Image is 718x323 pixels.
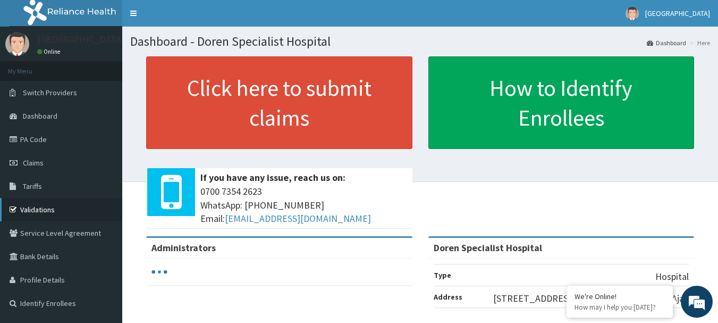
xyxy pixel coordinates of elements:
svg: audio-loading [151,264,167,280]
li: Here [687,38,710,47]
p: [STREET_ADDRESS][PERSON_NAME]. Way, Ajah [493,292,689,305]
strong: Doren Specialist Hospital [434,242,542,254]
h1: Dashboard - Doren Specialist Hospital [130,35,710,48]
a: [EMAIL_ADDRESS][DOMAIN_NAME] [225,212,371,225]
img: User Image [626,7,639,20]
b: Administrators [151,242,216,254]
span: Claims [23,158,44,168]
img: User Image [5,32,29,56]
span: [GEOGRAPHIC_DATA] [645,9,710,18]
b: Type [434,270,451,280]
span: Tariffs [23,181,42,191]
a: Online [37,48,63,55]
span: 0700 7354 2623 WhatsApp: [PHONE_NUMBER] Email: [200,185,407,226]
b: Address [434,292,462,302]
p: Hospital [655,270,689,284]
p: How may I help you today? [575,303,665,312]
b: If you have any issue, reach us on: [200,171,345,184]
a: Dashboard [647,38,686,47]
a: Click here to submit claims [146,56,412,149]
div: We're Online! [575,292,665,301]
a: How to Identify Enrollees [428,56,695,149]
span: Switch Providers [23,88,77,97]
p: [GEOGRAPHIC_DATA] [37,35,125,44]
span: Dashboard [23,111,57,121]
